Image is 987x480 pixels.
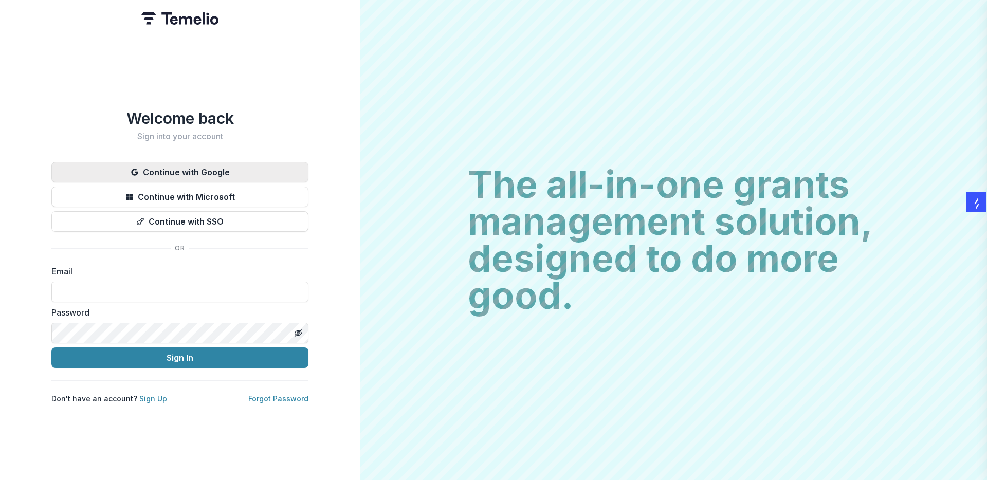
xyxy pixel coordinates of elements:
h1: Welcome back [51,109,308,127]
img: salesgear logo [973,198,980,210]
a: Sign Up [139,394,167,403]
label: Email [51,265,302,278]
button: Continue with SSO [51,211,308,232]
button: Continue with Google [51,162,308,182]
a: Forgot Password [248,394,308,403]
p: Don't have an account? [51,393,167,404]
button: Toggle password visibility [290,325,306,341]
button: Continue with Microsoft [51,187,308,207]
label: Password [51,306,302,319]
h2: Sign into your account [51,132,308,141]
button: Sign In [51,347,308,368]
img: Temelio [141,12,218,25]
